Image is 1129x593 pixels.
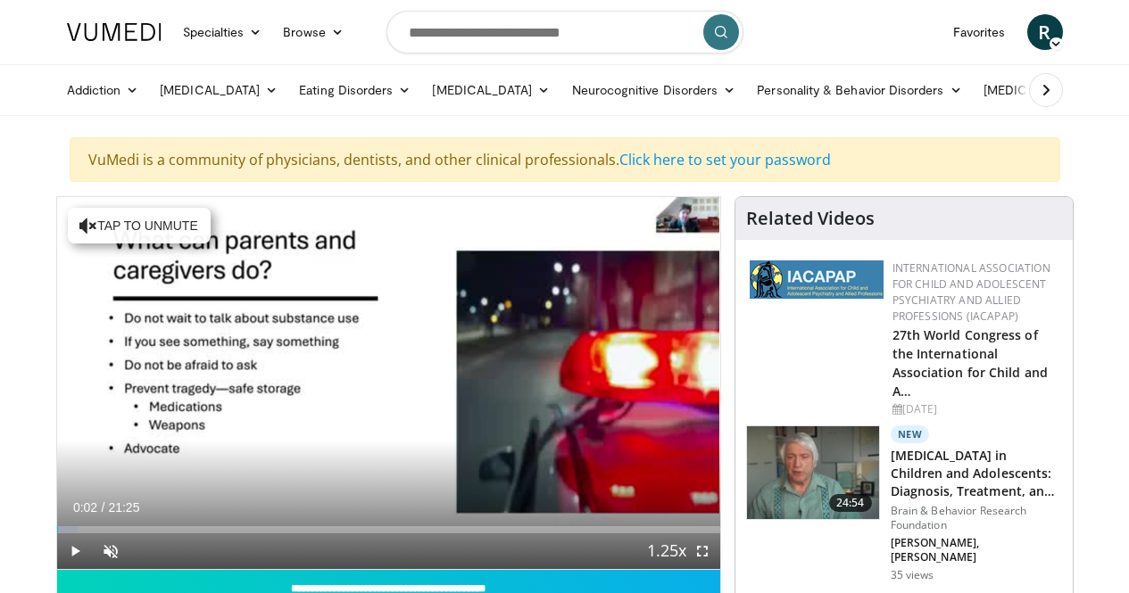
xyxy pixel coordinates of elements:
span: 24:54 [829,494,872,512]
a: Click here to set your password [619,150,831,169]
button: Unmute [93,533,129,569]
a: 27th World Congress of the International Association for Child and A… [892,326,1049,399]
video-js: Video Player [57,197,720,570]
button: Playback Rate [649,533,685,569]
img: 5b8011c7-1005-4e73-bd4d-717c320f5860.150x105_q85_crop-smart_upscale.jpg [747,426,879,519]
span: 0:02 [73,500,97,515]
a: [MEDICAL_DATA] [149,72,288,108]
a: Neurocognitive Disorders [561,72,747,108]
a: R [1027,14,1063,50]
a: Eating Disorders [288,72,421,108]
a: International Association for Child and Adolescent Psychiatry and Allied Professions (IACAPAP) [892,260,1050,324]
a: Favorites [942,14,1017,50]
a: Addiction [56,72,150,108]
div: VuMedi is a community of physicians, dentists, and other clinical professionals. [70,137,1060,182]
p: Brain & Behavior Research Foundation [891,504,1062,532]
a: Browse [272,14,354,50]
span: / [102,500,105,515]
img: VuMedi Logo [67,23,162,41]
a: Specialties [172,14,273,50]
img: 2a9917ce-aac2-4f82-acde-720e532d7410.png.150x105_q85_autocrop_double_scale_upscale_version-0.2.png [750,260,884,299]
a: 24:54 New [MEDICAL_DATA] in Children and Adolescents: Diagnosis, Treatment, and Common M… Brain &... [746,425,1062,582]
div: Progress Bar [57,526,720,533]
a: [MEDICAL_DATA] [421,72,560,108]
button: Fullscreen [685,533,720,569]
p: 35 views [891,568,934,582]
button: Play [57,533,93,569]
div: [DATE] [892,401,1058,417]
h3: [MEDICAL_DATA] in Children and Adolescents: Diagnosis, Treatment, and Common M… [891,447,1062,500]
button: Tap to unmute [68,208,211,243]
input: Search topics, interventions [386,11,743,54]
a: Personality & Behavior Disorders [746,72,972,108]
h4: Related Videos [746,208,875,229]
p: [PERSON_NAME], [PERSON_NAME] [891,536,1062,564]
p: New [891,425,930,443]
span: 21:25 [108,500,139,515]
